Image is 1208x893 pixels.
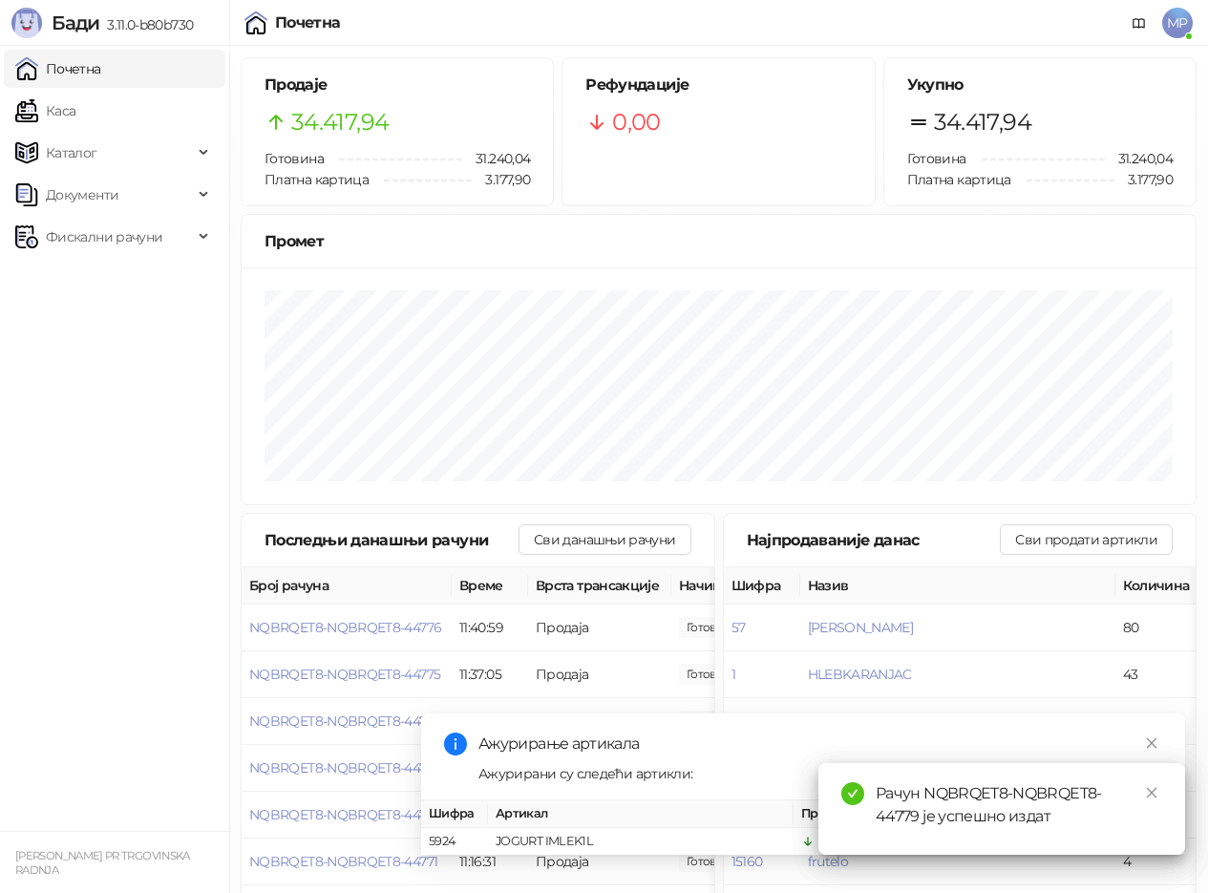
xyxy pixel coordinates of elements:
button: [DEMOGRAPHIC_DATA] reyani hleb [808,712,1027,730]
td: Продаја [528,651,671,698]
span: close [1145,786,1158,799]
th: Артикал [488,800,794,828]
span: 3.11.0-b80b730 [99,16,193,33]
span: 31.240,04 [1105,148,1173,169]
button: 1 [731,666,735,683]
div: Промет [265,229,1173,253]
small: [PERSON_NAME] PR TRGOVINSKA RADNJA [15,849,190,877]
span: 380,00 [679,664,744,685]
span: Платна картица [265,171,369,188]
button: NQBRQET8-NQBRQET8-44776 [249,619,441,636]
div: Рачун NQBRQET8-NQBRQET8-44779 је успешно издат [876,782,1162,828]
span: 0,00 [612,104,660,140]
button: 57 [731,619,746,636]
th: Време [452,567,528,605]
th: Врста трансакције [528,567,671,605]
th: Начини плаћања [671,567,862,605]
td: 80 [1115,605,1201,651]
td: Продаја [528,698,671,745]
th: Назив [800,567,1115,605]
a: Документација [1124,8,1155,38]
span: info-circle [444,733,467,755]
td: 11:40:59 [452,605,528,651]
button: HLEBKARANJAC [808,666,912,683]
span: Фискални рачуни [46,218,162,256]
span: 3.177,90 [472,169,530,190]
a: Каса [15,92,75,130]
h5: Укупно [907,74,1173,96]
button: NQBRQET8-NQBRQET8-44775 [249,666,440,683]
span: close [1145,736,1158,750]
span: 31.240,04 [462,148,530,169]
div: Ажурирање артикала [478,733,1162,755]
a: Close [1141,733,1162,754]
img: Logo [11,8,42,38]
td: 11:37:05 [452,651,528,698]
div: Последњи данашњи рачуни [265,528,519,552]
button: [PERSON_NAME] [808,619,914,636]
a: Close [1141,782,1162,803]
a: Почетна [15,50,101,88]
button: NQBRQET8-NQBRQET8-44774 [249,712,440,730]
span: Бади [52,11,99,34]
h5: Продаје [265,74,530,96]
div: Почетна [275,15,341,31]
td: 11:35:07 [452,698,528,745]
button: NQBRQET8-NQBRQET8-44772 [249,806,440,823]
span: Платна картица [907,171,1011,188]
span: 34.417,94 [934,104,1031,140]
span: Готовина [265,150,324,167]
span: 392,70 [679,617,744,638]
button: 15167 [731,712,762,730]
span: Каталог [46,134,97,172]
span: 952,93 [679,711,744,732]
th: Шифра [421,800,488,828]
button: Сви продати артикли [1000,524,1173,555]
span: MP [1162,8,1193,38]
td: 5924 [421,828,488,856]
h5: Рефундације [585,74,851,96]
div: Најпродаваније данас [747,528,1001,552]
td: Продаја [528,605,671,651]
td: 6 [1115,698,1201,745]
span: Документи [46,176,118,214]
th: Број рачуна [242,567,452,605]
span: check-circle [841,782,864,805]
td: 43 [1115,651,1201,698]
th: Промена [794,800,937,828]
span: 3.177,90 [1114,169,1173,190]
div: Ажурирани су следећи артикли: [478,763,1162,784]
button: Сви данашњи рачуни [519,524,690,555]
span: Готовина [907,150,966,167]
button: NQBRQET8-NQBRQET8-44773 [249,759,440,776]
th: Количина [1115,567,1201,605]
th: Шифра [724,567,800,605]
span: 34.417,94 [291,104,389,140]
td: JOGURT IMLEK1L [488,828,794,856]
button: NQBRQET8-NQBRQET8-44771 [249,853,437,870]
